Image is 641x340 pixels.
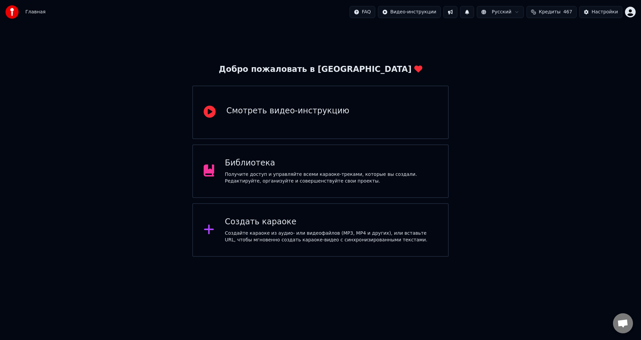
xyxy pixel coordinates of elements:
[592,9,618,15] div: Настройки
[613,313,633,333] div: Открытый чат
[225,171,438,185] div: Получите доступ и управляйте всеми караоке-треками, которые вы создали. Редактируйте, организуйте...
[378,6,441,18] button: Видео-инструкции
[25,9,45,15] nav: breadcrumb
[579,6,622,18] button: Настройки
[563,9,572,15] span: 467
[539,9,561,15] span: Кредиты
[350,6,375,18] button: FAQ
[225,158,438,168] div: Библиотека
[225,217,438,227] div: Создать караоке
[25,9,45,15] span: Главная
[5,5,19,19] img: youka
[526,6,577,18] button: Кредиты467
[225,230,438,243] div: Создайте караоке из аудио- или видеофайлов (MP3, MP4 и других), или вставьте URL, чтобы мгновенно...
[219,64,422,75] div: Добро пожаловать в [GEOGRAPHIC_DATA]
[226,106,349,116] div: Смотреть видео-инструкцию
